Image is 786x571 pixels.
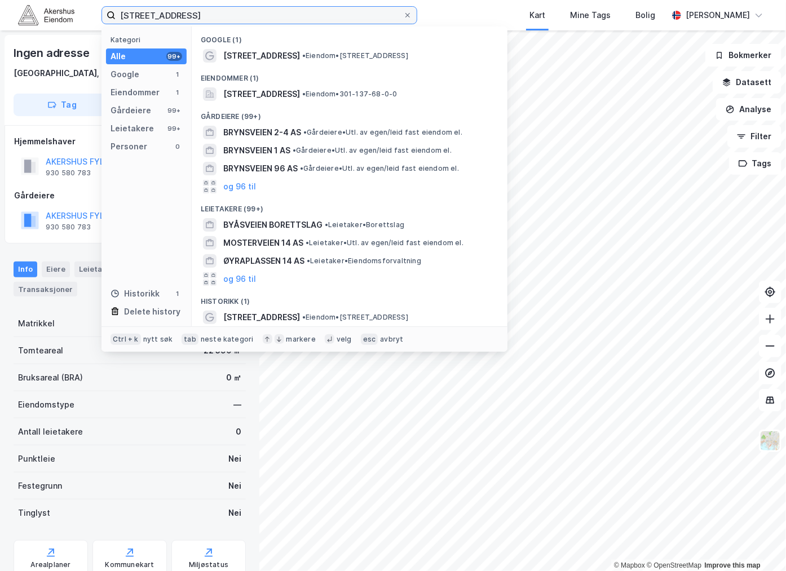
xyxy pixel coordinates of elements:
a: Mapbox [614,561,645,569]
span: BRYNSVEIEN 1 AS [223,144,290,157]
span: • [307,256,310,265]
div: 99+ [166,52,182,61]
span: Gårdeiere • Utl. av egen/leid fast eiendom el. [300,164,459,173]
span: BRYNSVEIEN 2-4 AS [223,126,301,139]
button: Tag [14,94,111,116]
div: Nei [228,506,241,520]
input: Søk på adresse, matrikkel, gårdeiere, leietakere eller personer [116,7,403,24]
div: Ingen adresse [14,44,91,62]
button: Bokmerker [705,44,781,67]
div: tab [182,334,198,345]
div: Google (1) [192,26,507,47]
div: Gårdeiere (99+) [192,103,507,123]
div: Google [111,68,139,81]
div: Ctrl + k [111,334,141,345]
span: MOSTERVEIEN 14 AS [223,236,303,250]
span: [STREET_ADDRESS] [223,311,300,324]
div: Tinglyst [18,506,50,520]
div: Delete history [124,305,180,318]
div: [GEOGRAPHIC_DATA], 205/6 [14,67,125,80]
div: Gårdeiere [111,104,151,117]
div: Punktleie [18,452,55,466]
span: • [306,238,309,247]
div: Historikk [111,287,160,300]
span: Gårdeiere • Utl. av egen/leid fast eiendom el. [293,146,452,155]
div: Eiendommer (1) [192,65,507,85]
div: 1 [173,70,182,79]
div: Kategori [111,36,187,44]
div: Gårdeiere [14,189,245,202]
div: 0 [236,425,241,439]
span: Gårdeiere • Utl. av egen/leid fast eiendom el. [303,128,462,137]
button: og 96 til [223,180,256,193]
div: Matrikkel [18,317,55,330]
div: Nei [228,479,241,493]
div: Antall leietakere [18,425,83,439]
div: Bruksareal (BRA) [18,371,83,384]
div: Eiendommer [111,86,160,99]
span: • [300,164,303,172]
button: Analyse [716,98,781,121]
img: Z [759,430,781,452]
span: • [302,51,306,60]
span: Leietaker • Eiendomsforvaltning [307,256,421,265]
span: • [325,220,328,229]
span: Leietaker • Utl. av egen/leid fast eiendom el. [306,238,463,247]
span: Eiendom • [STREET_ADDRESS] [302,51,408,60]
span: • [302,90,306,98]
div: Alle [111,50,126,63]
a: Improve this map [705,561,761,569]
div: Nei [228,452,241,466]
div: velg [337,335,352,344]
div: Festegrunn [18,479,62,493]
span: • [302,313,306,321]
span: • [293,146,296,154]
div: markere [286,335,316,344]
div: 1 [173,88,182,97]
span: ØYRAPLASSEN 14 AS [223,254,304,268]
div: Eiendomstype [18,398,74,411]
div: 99+ [166,124,182,133]
span: [STREET_ADDRESS] [223,49,300,63]
a: OpenStreetMap [647,561,701,569]
div: Leietakere (99+) [192,196,507,216]
span: [STREET_ADDRESS] [223,87,300,101]
div: Info [14,262,37,277]
div: — [233,398,241,411]
div: Kontrollprogram for chat [730,517,786,571]
button: Tags [729,152,781,175]
div: neste kategori [201,335,254,344]
button: Filter [727,125,781,148]
div: 930 580 783 [46,169,91,178]
span: • [303,128,307,136]
div: esc [361,334,378,345]
img: akershus-eiendom-logo.9091f326c980b4bce74ccdd9f866810c.svg [18,5,74,25]
span: Eiendom • [STREET_ADDRESS] [302,313,408,322]
div: Miljøstatus [189,560,228,569]
div: Mine Tags [570,8,611,22]
div: Kommunekart [105,560,154,569]
div: nytt søk [143,335,173,344]
button: og 96 til [223,272,256,286]
div: 0 [173,142,182,151]
div: Leietakere [111,122,154,135]
button: Datasett [713,71,781,94]
div: Tomteareal [18,344,63,357]
iframe: Chat Widget [730,517,786,571]
div: avbryt [380,335,403,344]
div: Arealplaner [30,560,70,569]
div: Hjemmelshaver [14,135,245,148]
div: Transaksjoner [14,282,77,296]
div: 1 [173,289,182,298]
span: Leietaker • Borettslag [325,220,404,229]
div: 99+ [166,106,182,115]
div: Leietakere [74,262,123,277]
span: BRYNSVEIEN 96 AS [223,162,298,175]
div: 0 ㎡ [226,371,241,384]
div: 930 580 783 [46,223,91,232]
span: Eiendom • 301-137-68-0-0 [302,90,398,99]
div: Kart [529,8,545,22]
div: Historikk (1) [192,288,507,308]
span: BYÅSVEIEN BORETTSLAG [223,218,323,232]
div: Personer [111,140,147,153]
